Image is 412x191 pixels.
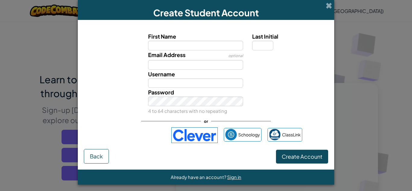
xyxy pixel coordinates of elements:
[171,127,218,143] img: clever-logo-blue.png
[227,174,241,180] a: Sign in
[84,149,109,164] button: Back
[171,174,227,180] span: Already have an account?
[252,33,278,40] span: Last Initial
[225,129,237,140] img: schoology.png
[148,89,174,96] span: Password
[228,53,243,58] span: optional
[148,108,227,114] small: 4 to 64 characters with no repeating
[282,153,322,160] span: Create Account
[276,150,328,164] button: Create Account
[148,51,185,58] span: Email Address
[148,71,175,78] span: Username
[153,7,259,18] span: Create Student Account
[107,129,168,142] iframe: Sign in with Google Button
[269,129,280,140] img: classlink-logo-small.png
[148,33,176,40] span: First Name
[90,153,103,160] span: Back
[238,130,260,139] span: Schoology
[282,130,301,139] span: ClassLink
[201,117,211,126] span: or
